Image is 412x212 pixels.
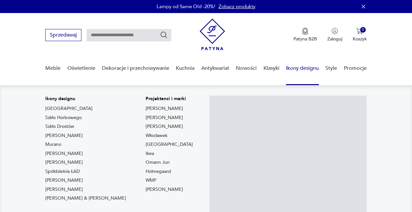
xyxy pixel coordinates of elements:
button: Zaloguj [327,28,342,42]
a: Klasyki [263,56,279,81]
a: [PERSON_NAME] [146,105,183,112]
button: 0Koszyk [353,28,367,42]
img: Ikona medalu [302,28,308,35]
a: [GEOGRAPHIC_DATA] [45,105,92,112]
img: Ikona koszyka [356,28,363,34]
a: Promocje [344,56,367,81]
button: Szukaj [160,31,168,39]
img: Patyna - sklep z meblami i dekoracjami vintage [200,19,225,50]
button: Patyna B2B [293,28,317,42]
a: Ikea [146,150,154,157]
a: [PERSON_NAME] [146,114,183,121]
img: Ikonka użytkownika [332,28,338,34]
a: [PERSON_NAME] [45,132,83,139]
p: Ikony designu [45,96,126,102]
button: Sprzedawaj [45,29,81,41]
a: Nowości [236,56,257,81]
a: Antykwariat [201,56,229,81]
p: Zaloguj [327,36,342,42]
p: Projektanci i marki [146,96,193,102]
a: Sprzedawaj [45,33,81,38]
p: Patyna B2B [293,36,317,42]
a: [PERSON_NAME] [146,123,183,130]
a: Kuchnia [176,56,194,81]
a: Włocławek [146,132,167,139]
div: 0 [360,27,366,33]
a: [PERSON_NAME] [45,177,83,184]
a: Spółdzielnia ŁAD [45,168,80,175]
a: [PERSON_NAME] [45,150,83,157]
a: [PERSON_NAME] [45,186,83,193]
a: [PERSON_NAME] & [PERSON_NAME] [45,195,126,202]
p: Koszyk [353,36,367,42]
a: Ikona medaluPatyna B2B [293,28,317,42]
a: Ikony designu [286,56,319,81]
a: Szkło Horbowego [45,114,82,121]
a: Holmegaard [146,168,171,175]
a: Omann Jun [146,159,170,166]
a: Dekoracje i przechowywanie [102,56,169,81]
a: Zobacz produkty [219,3,255,10]
a: Oświetlenie [67,56,95,81]
a: [GEOGRAPHIC_DATA] [146,141,193,148]
a: Meble [45,56,61,81]
a: Style [325,56,337,81]
a: Murano [45,141,61,148]
a: [PERSON_NAME] [45,159,83,166]
p: Lampy od Same Old -20%! [157,3,215,10]
a: Szkło Drostów [45,123,74,130]
a: WMF [146,177,157,184]
a: [PERSON_NAME] [146,186,183,193]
